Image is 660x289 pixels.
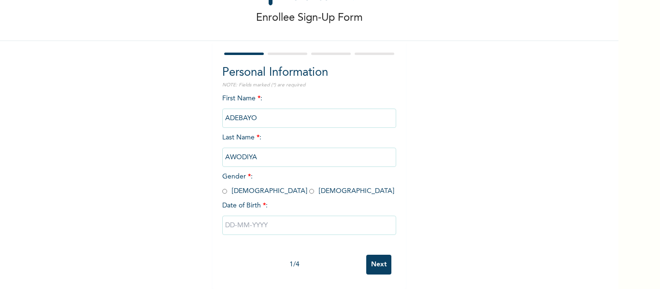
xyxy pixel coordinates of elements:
[222,95,396,122] span: First Name :
[222,201,268,211] span: Date of Birth :
[222,82,396,89] p: NOTE: Fields marked (*) are required
[222,173,394,194] span: Gender : [DEMOGRAPHIC_DATA] [DEMOGRAPHIC_DATA]
[222,260,366,270] div: 1 / 4
[366,255,391,275] input: Next
[222,109,396,128] input: Enter your first name
[222,64,396,82] h2: Personal Information
[256,10,363,26] p: Enrollee Sign-Up Form
[222,134,396,161] span: Last Name :
[222,148,396,167] input: Enter your last name
[222,216,396,235] input: DD-MM-YYYY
